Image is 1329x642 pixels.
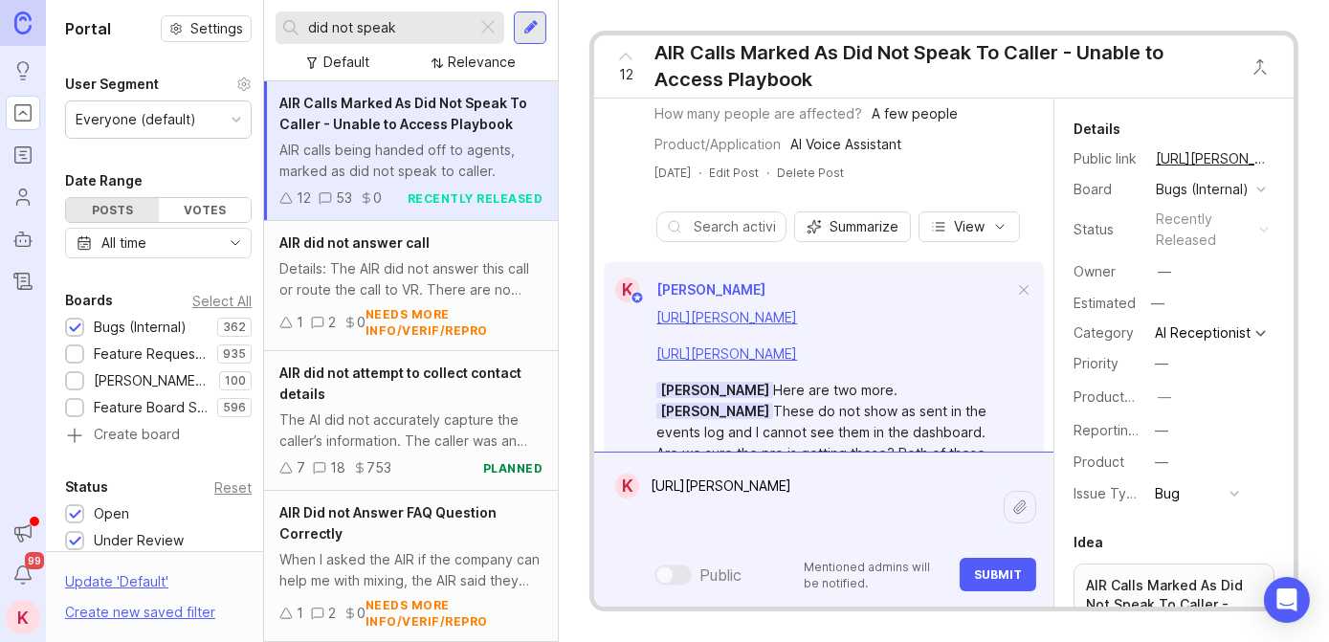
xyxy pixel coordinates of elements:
[94,503,129,524] div: Open
[357,312,365,333] div: 0
[65,73,159,96] div: User Segment
[297,603,303,624] div: 1
[1155,353,1168,374] div: —
[214,482,252,493] div: Reset
[698,165,701,181] div: ·
[366,457,391,478] div: 753
[25,552,44,569] span: 99
[6,600,40,634] div: K
[6,222,40,256] a: Autopilot
[65,428,252,445] a: Create board
[1074,485,1143,501] label: Issue Type
[330,457,345,478] div: 18
[279,140,543,182] div: AIR calls being handed off to agents, marked as did not speak to caller.
[6,264,40,299] a: Changelog
[101,232,146,254] div: All time
[709,165,759,181] div: Edit Post
[94,343,208,365] div: Feature Requests (Internal)
[223,346,246,362] p: 935
[699,564,742,587] div: Public
[279,410,543,452] div: The AI did not accurately capture the caller’s information. The caller was an existing client, bu...
[76,109,196,130] div: Everyone (default)
[619,64,633,85] span: 12
[1152,385,1177,410] button: ProductboardID
[804,559,948,591] p: Mentioned admins will be notified.
[830,217,898,236] span: Summarize
[1074,148,1141,169] div: Public link
[297,457,305,478] div: 7
[323,52,369,73] div: Default
[777,165,844,181] div: Delete Post
[279,504,497,542] span: AIR Did not Answer FAQ Question Correctly
[872,103,958,124] div: A few people
[1158,261,1171,282] div: —
[223,400,246,415] p: 596
[1155,483,1180,504] div: Bug
[1074,422,1176,438] label: Reporting Team
[264,351,558,491] a: AIR did not attempt to collect contact detailsThe AI did not accurately capture the caller’s info...
[615,277,640,302] div: K
[279,234,430,251] span: AIR did not answer call
[279,258,543,300] div: Details: The AIR did not answer this call or route the call to VR. There are no Events, recording...
[631,291,645,305] img: member badge
[654,166,691,180] time: [DATE]
[656,403,773,419] span: [PERSON_NAME]
[1074,388,1175,405] label: ProductboardID
[1074,297,1136,310] div: Estimated
[94,370,210,391] div: [PERSON_NAME] (Public)
[161,15,252,42] button: Settings
[365,306,543,339] div: needs more info/verif/repro
[373,188,382,209] div: 0
[1074,179,1141,200] div: Board
[1074,261,1141,282] div: Owner
[1155,420,1168,441] div: —
[225,373,246,388] p: 100
[656,382,773,398] span: [PERSON_NAME]
[1074,118,1120,141] div: Details
[1155,452,1168,473] div: —
[604,277,765,302] a: K[PERSON_NAME]
[790,134,901,155] div: AI Voice Assistant
[279,365,521,402] span: AIR did not attempt to collect contact details
[328,312,336,333] div: 2
[1074,355,1119,371] label: Priority
[1145,291,1170,316] div: —
[65,289,113,312] div: Boards
[6,138,40,172] a: Roadmaps
[279,549,543,591] div: When I asked the AIR if the company can help me with mixing, the AIR said they cannot offer guida...
[654,134,781,155] div: Product/Application
[94,530,184,551] div: Under Review
[1158,387,1171,408] div: —
[6,54,40,88] a: Ideas
[6,180,40,214] a: Users
[65,17,111,40] h1: Portal
[308,17,469,38] input: Search...
[264,491,558,642] a: AIR Did not Answer FAQ Question CorrectlyWhen I asked the AIR if the company can help me with mix...
[974,567,1022,582] span: Submit
[1156,179,1249,200] div: Bugs (Internal)
[336,188,352,209] div: 53
[1156,209,1251,251] div: recently released
[794,211,911,242] button: Summarize
[1155,326,1251,340] div: AI Receptionist
[483,460,543,476] div: planned
[408,190,543,207] div: recently released
[1074,322,1141,343] div: Category
[66,198,159,222] div: Posts
[656,309,797,325] a: [URL][PERSON_NAME]
[1150,146,1274,171] a: [URL][PERSON_NAME]
[328,603,336,624] div: 2
[654,103,862,124] div: How many people are affected?
[14,11,32,33] img: Canny Home
[297,312,303,333] div: 1
[639,468,1004,546] textarea: [URL][PERSON_NAME]
[656,380,1013,485] div: Here are two more. These do not show as sent in the events log and I cannot see them in the dashb...
[223,320,246,335] p: 362
[192,296,252,306] div: Select All
[1241,48,1279,86] button: Close button
[297,188,311,209] div: 12
[159,198,252,222] div: Votes
[264,81,558,221] a: AIR Calls Marked As Did Not Speak To Caller - Unable to Access PlaybookAIR calls being handed off...
[6,558,40,592] button: Notifications
[656,345,797,362] a: [URL][PERSON_NAME]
